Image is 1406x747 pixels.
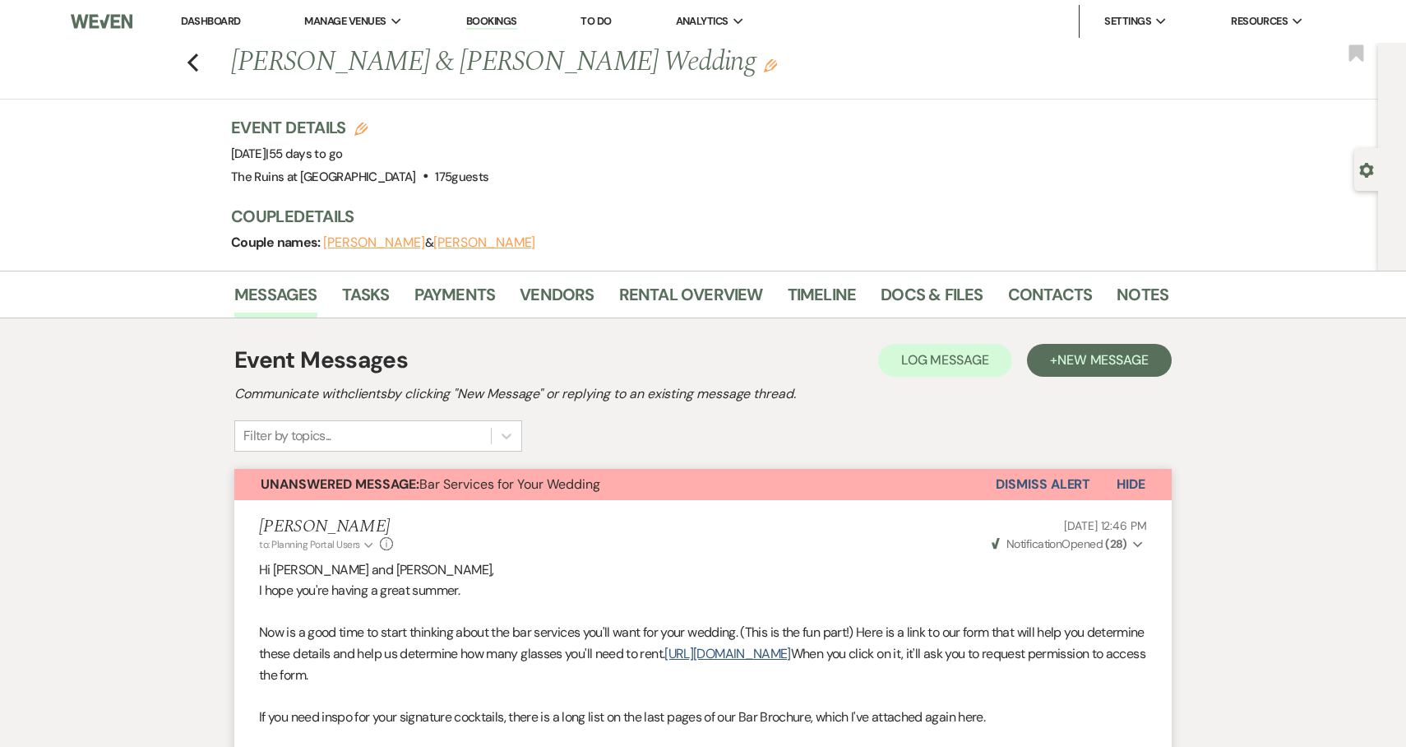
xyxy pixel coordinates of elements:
[231,116,488,139] h3: Event Details
[181,14,240,28] a: Dashboard
[1008,281,1093,318] a: Contacts
[580,14,611,28] a: To Do
[71,4,133,39] img: Weven Logo
[996,469,1090,500] button: Dismiss Alert
[619,281,763,318] a: Rental Overview
[234,384,1172,404] h2: Communicate with clients by clicking "New Message" or replying to an existing message thread.
[261,476,600,493] span: Bar Services for Your Wedding
[304,13,386,30] span: Manage Venues
[989,536,1147,553] button: NotificationOpened (28)
[261,476,419,493] strong: Unanswered Message:
[231,146,342,162] span: [DATE]
[323,236,425,249] button: [PERSON_NAME]
[259,707,1147,728] p: If you need inspo for your signature cocktails, there is a long list on the last pages of our Bar...
[231,234,323,251] span: Couple names:
[764,58,777,72] button: Edit
[1057,351,1149,369] span: New Message
[231,169,416,185] span: The Ruins at [GEOGRAPHIC_DATA]
[520,281,594,318] a: Vendors
[259,580,1147,601] p: I hope you're having a great summer.
[1359,161,1374,177] button: Open lead details
[1105,536,1126,551] strong: ( 28 )
[342,281,390,318] a: Tasks
[231,43,968,82] h1: [PERSON_NAME] & [PERSON_NAME] Wedding
[231,205,1152,228] h3: Couple Details
[788,281,857,318] a: Timeline
[1117,476,1145,493] span: Hide
[234,469,996,500] button: Unanswered Message:Bar Services for Your Wedding
[1090,469,1172,500] button: Hide
[243,426,331,446] div: Filter by topics...
[1104,13,1151,30] span: Settings
[878,344,1012,377] button: Log Message
[1064,518,1147,533] span: [DATE] 12:46 PM
[259,559,1147,581] p: Hi [PERSON_NAME] and [PERSON_NAME],
[664,645,790,662] a: [URL][DOMAIN_NAME]
[323,234,535,251] span: &
[881,281,983,318] a: Docs & Files
[259,538,360,551] span: to: Planning Portal Users
[901,351,989,369] span: Log Message
[414,281,496,318] a: Payments
[259,537,376,552] button: to: Planning Portal Users
[266,146,342,162] span: |
[1027,344,1172,377] button: +New Message
[676,13,728,30] span: Analytics
[259,622,1147,685] p: Now is a good time to start thinking about the bar services you'll want for your wedding. (This i...
[992,536,1127,551] span: Opened
[234,343,408,378] h1: Event Messages
[259,517,393,537] h5: [PERSON_NAME]
[1117,281,1168,318] a: Notes
[1231,13,1288,30] span: Resources
[433,236,535,249] button: [PERSON_NAME]
[234,281,317,318] a: Messages
[435,169,488,185] span: 175 guests
[466,14,517,30] a: Bookings
[269,146,343,162] span: 55 days to go
[1006,536,1061,551] span: Notification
